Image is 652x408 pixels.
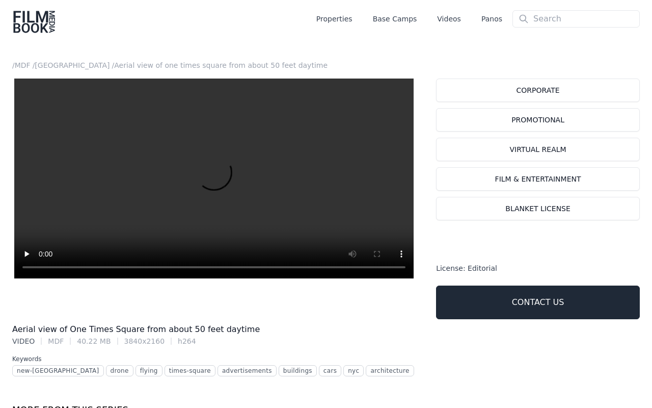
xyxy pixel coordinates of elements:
[218,365,277,376] div: advertisements
[481,14,502,24] a: Panos
[106,365,133,376] div: drone
[436,79,640,102] label: CORPORATE
[48,338,64,345] a: MDF
[218,365,279,376] a: advertisements
[279,365,317,376] div: buildings
[165,365,218,376] a: times-square
[343,365,366,376] a: nyc
[114,61,328,69] a: Aerial view of one times square from about 50 feet daytime
[77,338,118,345] li: 40.22 MB
[35,61,110,69] a: [GEOGRAPHIC_DATA]
[12,338,35,345] a: video
[178,338,202,345] li: h264
[512,10,640,28] input: Search
[316,14,352,24] a: Properties
[436,138,640,161] label: VIRTUAL REALM
[135,365,162,376] div: flying
[436,197,640,220] label: Blanket License
[12,323,260,336] h1: Aerial view of One Times Square from about 50 feet daytime
[106,365,135,376] a: drone
[436,286,640,319] a: Contact Us
[12,10,56,34] img: Film Book Media Logo
[437,14,461,24] a: Videos
[12,365,106,376] a: new-[GEOGRAPHIC_DATA]
[373,14,417,24] a: Base Camps
[165,365,215,376] div: times-square
[15,61,31,69] a: MDF
[436,261,499,273] div: License: Editorial
[366,365,414,376] div: architecture
[343,365,364,376] div: nyc
[135,365,165,376] a: flying
[366,365,416,376] a: architecture
[436,167,640,191] label: FILM & ENTERTAINMENT
[319,365,343,376] a: cars
[124,338,172,345] li: 3840x2160
[436,108,640,132] label: PROMOTIONAL
[319,365,341,376] div: cars
[279,365,319,376] a: buildings
[12,365,104,376] div: new-[GEOGRAPHIC_DATA]
[12,355,640,363] p: Keywords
